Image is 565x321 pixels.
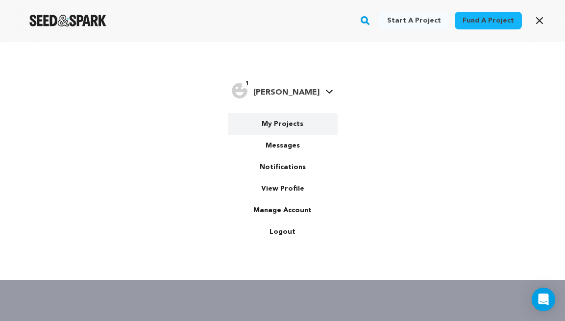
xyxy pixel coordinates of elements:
span: [PERSON_NAME] [253,89,319,97]
a: View Profile [228,178,338,199]
span: 1 [242,79,253,89]
a: Jessalyn W.'s Profile [232,81,333,99]
img: Seed&Spark Logo Dark Mode [29,15,106,26]
img: user.png [232,83,247,99]
a: Seed&Spark Homepage [29,15,106,26]
a: Manage Account [228,199,338,221]
div: Jessalyn W.'s Profile [232,83,319,99]
a: Fund a project [455,12,522,29]
a: My Projects [228,113,338,135]
a: Notifications [228,156,338,178]
a: Logout [228,221,338,243]
a: Start a project [379,12,449,29]
a: Messages [228,135,338,156]
div: Open Intercom Messenger [532,288,555,311]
